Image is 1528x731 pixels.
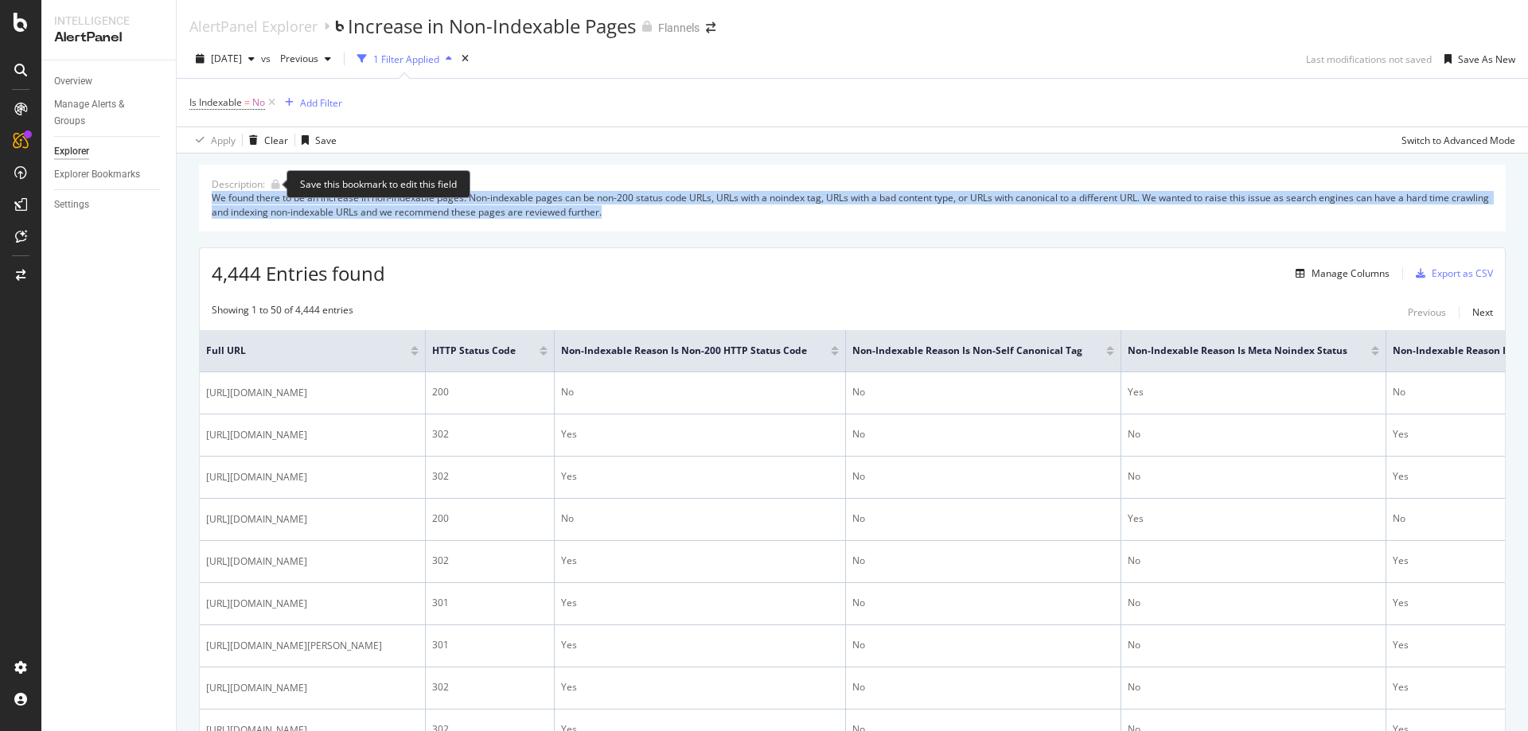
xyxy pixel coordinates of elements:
[212,260,385,286] span: 4,444 Entries found
[432,638,548,652] div: 301
[348,13,636,40] div: Increase in Non-Indexable Pages
[212,303,353,322] div: Showing 1 to 50 of 4,444 entries
[1312,266,1390,280] div: Manage Columns
[432,680,548,694] div: 302
[206,511,307,527] span: [URL][DOMAIN_NAME]
[252,91,265,114] span: No
[561,638,839,652] div: Yes
[852,638,1114,652] div: No
[1401,134,1515,147] div: Switch to Advanced Mode
[458,51,472,67] div: times
[1472,305,1493,319] div: Next
[852,596,1114,610] div: No
[432,344,516,358] span: HTTP Status Code
[243,127,288,153] button: Clear
[1408,305,1446,319] div: Previous
[706,22,715,33] div: arrow-right-arrow-left
[206,554,307,570] span: [URL][DOMAIN_NAME]
[852,469,1114,484] div: No
[1128,680,1379,694] div: No
[432,469,548,484] div: 302
[852,511,1114,526] div: No
[212,177,265,191] div: Description:
[1128,554,1379,568] div: No
[852,344,1082,358] span: Non-Indexable Reason is Non-Self Canonical Tag
[264,134,288,147] div: Clear
[1408,303,1446,322] button: Previous
[561,427,839,441] div: Yes
[279,93,342,112] button: Add Filter
[432,554,548,568] div: 302
[244,95,250,109] span: =
[561,596,839,610] div: Yes
[1395,127,1515,153] button: Switch to Advanced Mode
[432,385,548,399] div: 200
[54,13,163,29] div: Intelligence
[295,127,337,153] button: Save
[432,511,548,526] div: 200
[561,511,839,526] div: No
[206,680,307,696] span: [URL][DOMAIN_NAME]
[54,96,165,130] a: Manage Alerts & Groups
[1306,52,1432,66] div: Last modifications not saved
[1458,52,1515,66] div: Save As New
[351,46,458,72] button: 1 Filter Applied
[206,344,387,358] span: Full URL
[54,73,165,90] a: Overview
[189,95,242,109] span: Is Indexable
[286,170,470,198] div: Save this bookmark to edit this field
[54,96,150,130] div: Manage Alerts & Groups
[206,638,382,654] span: [URL][DOMAIN_NAME][PERSON_NAME]
[54,143,165,160] a: Explorer
[1128,427,1379,441] div: No
[315,134,337,147] div: Save
[189,46,261,72] button: [DATE]
[189,17,318,35] a: AlertPanel Explorer
[561,385,839,399] div: No
[561,469,839,484] div: Yes
[206,596,307,612] span: [URL][DOMAIN_NAME]
[206,427,307,443] span: [URL][DOMAIN_NAME]
[561,344,807,358] span: Non-Indexable Reason is Non-200 HTTP Status Code
[1472,303,1493,322] button: Next
[852,680,1114,694] div: No
[274,52,318,65] span: Previous
[54,166,140,183] div: Explorer Bookmarks
[54,196,165,213] a: Settings
[54,29,163,47] div: AlertPanel
[1432,266,1493,280] div: Export as CSV
[206,469,307,485] span: [URL][DOMAIN_NAME]
[1128,596,1379,610] div: No
[54,196,89,213] div: Settings
[211,134,236,147] div: Apply
[373,52,439,66] div: 1 Filter Applied
[561,554,839,568] div: Yes
[1289,264,1390,283] button: Manage Columns
[54,166,165,183] a: Explorer Bookmarks
[432,427,548,441] div: 302
[274,46,337,72] button: Previous
[432,596,548,610] div: 301
[1128,469,1379,484] div: No
[852,554,1114,568] div: No
[1128,638,1379,652] div: No
[1128,511,1379,526] div: Yes
[261,52,274,65] span: vs
[658,20,700,36] div: Flannels
[211,52,242,65] span: 2025 Aug. 25th
[1128,385,1379,399] div: Yes
[206,385,307,401] span: [URL][DOMAIN_NAME]
[852,385,1114,399] div: No
[1409,261,1493,286] button: Export as CSV
[852,427,1114,441] div: No
[54,143,89,160] div: Explorer
[1128,344,1347,358] span: Non-Indexable Reason is Meta noindex Status
[561,680,839,694] div: Yes
[212,191,1493,218] div: We found there to be an increase in non-indexable pages. Non-indexable pages can be non-200 statu...
[54,73,92,90] div: Overview
[1438,46,1515,72] button: Save As New
[189,127,236,153] button: Apply
[300,96,342,110] div: Add Filter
